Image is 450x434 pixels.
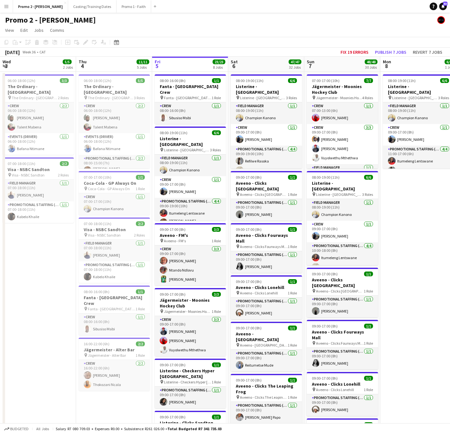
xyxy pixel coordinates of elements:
[212,415,221,419] span: 1/1
[155,136,226,147] h3: Listerine - [GEOGRAPHIC_DATA]
[364,175,373,180] span: 6/6
[289,59,301,64] span: 47/47
[288,291,297,295] span: 1 Role
[78,62,87,70] span: 4
[3,201,74,223] app-card-role: Promotional Staffing (Brand Ambassadors)1/107:00-18:00 (11h)Kabelo Khaile
[164,148,210,152] span: Listerine - [GEOGRAPHIC_DATA]
[79,74,150,169] div: 06:00-18:00 (12h)5/5The Ordinary - [GEOGRAPHIC_DATA] The Ordinary - [GEOGRAPHIC_DATA]3 RolesCrew2...
[136,186,145,191] span: 1 Role
[288,227,297,232] span: 1/1
[307,394,378,416] app-card-role: Promotional Staffing (Brand Ambassadors)1/109:00-17:00 (8h)[PERSON_NAME]
[160,130,187,135] span: 08:00-19:00 (11h)
[79,360,150,391] app-card-role: Crew2/216:00-22:00 (6h)[PERSON_NAME]Thokozani Ncala
[155,288,226,356] app-job-card: 09:00-17:00 (8h)3/3Jägermeister - Moonies Hockey Club Jägermeister - Moonies Hockey Club1 RoleCre...
[164,95,212,100] span: Fanta - [GEOGRAPHIC_DATA] Crew
[3,180,74,201] app-card-role: Field Manager1/107:00-18:00 (11h)[PERSON_NAME]
[316,192,362,197] span: Listerine - [GEOGRAPHIC_DATA]
[231,74,302,169] div: 08:00-19:00 (11h)6/6Listerine - [GEOGRAPHIC_DATA] Listerine - [GEOGRAPHIC_DATA]3 RolesField Manag...
[439,3,447,10] a: 53
[84,175,111,180] span: 07:00-17:00 (10h)
[84,221,111,226] span: 07:00-18:00 (11h)
[63,59,72,64] span: 5/5
[231,275,302,319] app-job-card: 09:00-17:00 (8h)1/1Aveeno - Clicks Lonehill Aveeno - Clicks Lonehill1 RolePromotional Staffing (B...
[8,161,35,166] span: 07:00-18:00 (11h)
[84,289,109,294] span: 08:00-16:00 (8h)
[155,127,226,221] div: 08:00-19:00 (11h)6/6Listerine - [GEOGRAPHIC_DATA] Listerine - [GEOGRAPHIC_DATA]3 RolesField Manag...
[79,286,150,335] div: 08:00-16:00 (8h)1/1Fanta - [GEOGRAPHIC_DATA] Crew Fanta - [GEOGRAPHIC_DATA] Crew1 RoleCrew1/108:0...
[307,242,378,293] app-card-role: Promotional Staffing (Brand Ambassadors)4/410:00-18:00 (8h)Itumeleng LentswaneLebogang Digashu
[307,74,378,169] app-job-card: 07:00-17:00 (10h)7/7Jägermeister - Moonies Hockey Club Jägermeister - Moonies Hockey Club4 RolesC...
[10,427,29,431] span: Budgeted
[213,65,225,70] div: 8 Jobs
[79,84,150,95] h3: The Ordinary - [GEOGRAPHIC_DATA]
[21,50,37,54] span: Week 36
[155,368,226,379] h3: Listerine - Checkers Hyper [GEOGRAPHIC_DATA]
[307,268,378,317] div: 09:00-17:00 (8h)1/1Aveeno - Clicks [GEOGRAPHIC_DATA] Aveeno - Clicks [GEOGRAPHIC_DATA]1 RolePromo...
[155,232,226,238] h3: Aveeno - FM's
[8,78,35,83] span: 06:00-18:00 (12h)
[364,341,373,346] span: 1 Role
[137,65,149,70] div: 5 Jobs
[438,95,449,100] span: 3 Roles
[155,102,226,124] app-card-role: Crew1/108:00-16:00 (8h)Sibusiso Msibi
[307,199,378,221] app-card-role: Field Manager1/108:00-19:00 (11h)Champion Kanono
[307,102,378,124] app-card-role: Crew1/107:00-13:00 (6h)[PERSON_NAME]
[79,261,150,283] app-card-role: Promotional Staffing (Brand Ambassadors)1/107:00-18:00 (11h)Kabelo Khaile
[35,426,50,431] span: All jobs
[307,124,378,164] app-card-role: Crew3/309:00-17:00 (8h)[PERSON_NAME][PERSON_NAME]Vuyolwethu Mthethwa
[155,316,226,356] app-card-role: Crew3/309:00-17:00 (8h)[PERSON_NAME][PERSON_NAME]Vuyolwethu Mthethwa
[212,78,221,83] span: 1/1
[79,347,150,353] h3: Jägermeister - Alter Bar
[231,84,302,95] h3: Listerine - [GEOGRAPHIC_DATA]
[372,48,409,56] button: Publish 7 jobs
[3,26,17,34] a: View
[88,186,130,191] span: Coca-Cola - GP Always On
[231,232,302,244] h3: Aveeno - Clicks Fourways Mall
[155,420,226,426] h3: Listerine - Clicks Sandton
[137,59,149,64] span: 11/11
[160,227,186,232] span: 09:00-17:00 (8h)
[18,26,30,34] a: Edit
[155,387,226,408] app-card-role: Promotional Staffing (Brand Ambassadors)1/109:00-17:00 (8h)[PERSON_NAME]
[160,415,186,419] span: 09:00-17:00 (8h)
[154,62,160,70] span: 5
[167,426,221,431] span: Total Budgeted R7 341 735.03
[3,84,74,95] h3: The Ordinary - [GEOGRAPHIC_DATA]
[155,176,226,198] app-card-role: Crew1/109:00-17:00 (8h)[PERSON_NAME]
[155,74,226,124] app-job-card: 08:00-16:00 (8h)1/1Fanta - [GEOGRAPHIC_DATA] Crew Fanta - [GEOGRAPHIC_DATA] Crew1 RoleCrew1/108:0...
[307,221,378,242] app-card-role: Crew1/109:00-17:00 (8h)[PERSON_NAME]
[240,343,288,348] span: Aveeno - [GEOGRAPHIC_DATA]
[312,78,340,83] span: 07:00-17:00 (10h)
[79,240,150,261] app-card-role: Field Manager1/107:00-18:00 (11h)[PERSON_NAME]
[79,102,150,133] app-card-role: Crew2/206:00-18:00 (12h)[PERSON_NAME]Talent Mabena
[39,50,46,54] div: CAT
[240,95,286,100] span: Listerine - [GEOGRAPHIC_DATA]
[3,74,74,155] app-job-card: 06:00-18:00 (12h)3/3The Ordinary - [GEOGRAPHIC_DATA] The Ordinary - [GEOGRAPHIC_DATA]2 RolesCrew2...
[307,277,378,288] h3: Aveeno - Clicks [GEOGRAPHIC_DATA]
[155,59,160,65] span: Fri
[307,320,378,369] app-job-card: 09:00-17:00 (8h)1/1Aveeno - Clicks Fourways Mall Aveeno - Clicks Fourways Mall1 RolePromotional S...
[364,387,373,392] span: 1 Role
[288,279,297,284] span: 1/1
[58,173,69,177] span: 2 Roles
[136,353,145,358] span: 1 Role
[240,291,278,295] span: Aveeno - Clicks Lonehill
[212,380,221,384] span: 1 Role
[213,59,225,64] span: 23/23
[312,324,338,328] span: 09:00-17:00 (8h)
[47,26,67,34] a: Comms
[79,59,87,65] span: Thu
[13,0,68,13] button: Promo 2 - [PERSON_NAME]
[79,133,150,155] app-card-role: Events (Driver)1/106:00-18:00 (12h)Bafana Ntimane
[79,171,150,215] div: 07:00-17:00 (10h)1/1Coca-Cola - GP Always On Coca-Cola - GP Always On1 RoleCrew1/107:00-17:00 (10...
[79,155,150,188] app-card-role: Promotional Staffing (Brand Ambassadors)2/208:00-15:00 (7h)[PERSON_NAME] [PERSON_NAME]
[63,65,73,70] div: 2 Jobs
[338,48,371,56] button: Fix 19 errors
[116,0,151,13] button: Promo 1 - Faith
[136,307,145,311] span: 1 Role
[12,173,45,177] span: Visa - NSBC Sandton
[231,331,302,342] h3: Aveeno - [GEOGRAPHIC_DATA]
